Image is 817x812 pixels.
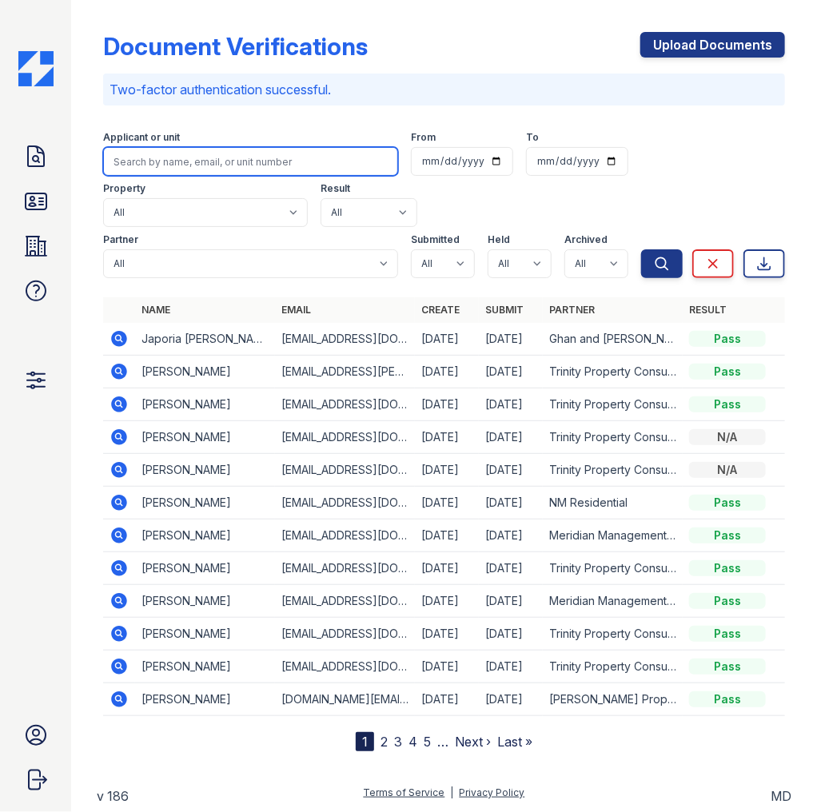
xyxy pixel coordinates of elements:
div: Pass [689,527,766,543]
td: [EMAIL_ADDRESS][DOMAIN_NAME] [275,487,415,519]
div: MD [771,786,791,806]
td: [DATE] [415,552,479,585]
label: Submitted [411,233,460,246]
td: [PERSON_NAME] [135,552,275,585]
td: [PERSON_NAME] [135,388,275,421]
div: Pass [689,593,766,609]
td: [DOMAIN_NAME][EMAIL_ADDRESS][DOMAIN_NAME] [275,683,415,716]
td: Ghan and [PERSON_NAME] Multifamily [543,323,683,356]
a: Last » [497,734,532,750]
td: [PERSON_NAME] [135,454,275,487]
td: [EMAIL_ADDRESS][DOMAIN_NAME] [275,618,415,651]
td: [PERSON_NAME] [135,487,275,519]
a: 5 [424,734,431,750]
td: [DATE] [415,421,479,454]
td: [DATE] [479,585,543,618]
td: [DATE] [479,487,543,519]
td: [DATE] [479,683,543,716]
td: Meridian Management Group [543,519,683,552]
a: Create [421,304,460,316]
div: Pass [689,691,766,707]
p: Two-factor authentication successful. [110,80,779,99]
td: [PERSON_NAME] [135,356,275,388]
td: [DATE] [479,651,543,683]
a: 4 [408,734,417,750]
td: [PERSON_NAME] [135,683,275,716]
td: [DATE] [479,618,543,651]
td: [DATE] [415,388,479,421]
a: Result [689,304,727,316]
div: Document Verifications [103,32,368,61]
a: v 186 [97,786,129,806]
a: Email [281,304,311,316]
td: [PERSON_NAME] Property Management Company [543,683,683,716]
td: Trinity Property Consultants [543,356,683,388]
label: Property [103,182,145,195]
div: N/A [689,429,766,445]
td: [DATE] [479,421,543,454]
td: [EMAIL_ADDRESS][DOMAIN_NAME] [275,552,415,585]
td: NM Residential [543,487,683,519]
td: [DATE] [415,651,479,683]
td: [EMAIL_ADDRESS][DOMAIN_NAME] [275,454,415,487]
td: Trinity Property Consultants [543,454,683,487]
td: Trinity Property Consultants [543,618,683,651]
td: [EMAIL_ADDRESS][PERSON_NAME][DOMAIN_NAME] [275,356,415,388]
td: [EMAIL_ADDRESS][DOMAIN_NAME] [275,388,415,421]
div: Pass [689,331,766,347]
td: [DATE] [415,519,479,552]
div: Pass [689,626,766,642]
a: Partner [549,304,595,316]
td: [PERSON_NAME] [135,618,275,651]
a: Terms of Service [364,786,445,798]
td: [EMAIL_ADDRESS][DOMAIN_NAME] [275,323,415,356]
td: Meridian Management Group [543,585,683,618]
label: Partner [103,233,138,246]
div: Pass [689,560,766,576]
a: Submit [485,304,524,316]
img: CE_Icon_Blue-c292c112584629df590d857e76928e9f676e5b41ef8f769ba2f05ee15b207248.png [18,51,54,86]
span: … [437,732,448,751]
td: [DATE] [479,454,543,487]
td: [PERSON_NAME] [135,585,275,618]
input: Search by name, email, or unit number [103,147,398,176]
td: [EMAIL_ADDRESS][DOMAIN_NAME] [275,519,415,552]
td: [DATE] [415,487,479,519]
a: Upload Documents [640,32,785,58]
td: [DATE] [479,552,543,585]
td: [EMAIL_ADDRESS][DOMAIN_NAME] [275,651,415,683]
td: [DATE] [479,388,543,421]
div: Pass [689,364,766,380]
td: [EMAIL_ADDRESS][DOMAIN_NAME] [275,585,415,618]
td: [DATE] [415,356,479,388]
td: [DATE] [415,323,479,356]
div: Pass [689,495,766,511]
div: | [451,786,454,798]
td: Trinity Property Consultants [543,388,683,421]
td: [DATE] [479,519,543,552]
td: [DATE] [479,323,543,356]
td: Japoria [PERSON_NAME] [135,323,275,356]
a: 2 [381,734,388,750]
td: [PERSON_NAME] [135,421,275,454]
label: From [411,131,436,144]
a: Next › [455,734,491,750]
td: [DATE] [415,683,479,716]
td: [DATE] [415,618,479,651]
label: Held [488,233,510,246]
td: [EMAIL_ADDRESS][DOMAIN_NAME] [275,421,415,454]
td: [PERSON_NAME] [135,519,275,552]
td: Trinity Property Consultants [543,552,683,585]
td: Trinity Property Consultants [543,651,683,683]
td: [DATE] [415,585,479,618]
td: Trinity Property Consultants [543,421,683,454]
label: To [526,131,539,144]
label: Result [321,182,350,195]
div: N/A [689,462,766,478]
td: [DATE] [479,356,543,388]
div: Pass [689,659,766,675]
a: Privacy Policy [460,786,525,798]
div: 1 [356,732,374,751]
a: Name [141,304,170,316]
td: [PERSON_NAME] [135,651,275,683]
